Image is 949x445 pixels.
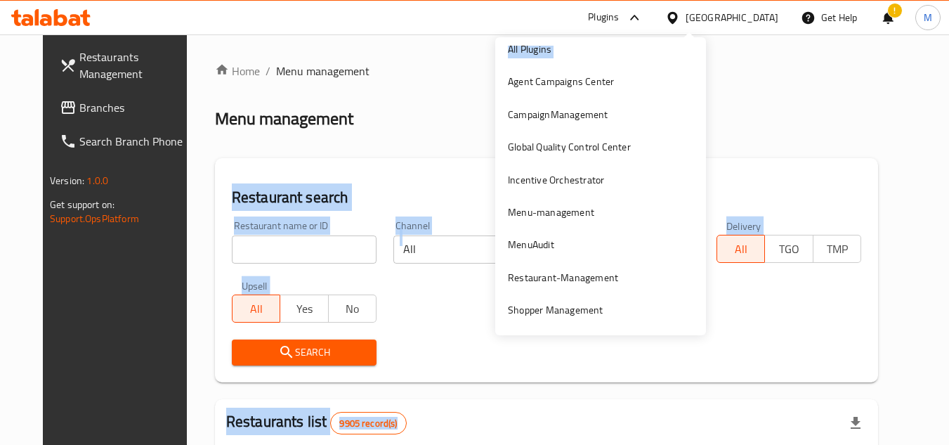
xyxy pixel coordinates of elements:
div: Incentive Orchestrator [508,172,604,188]
div: CampaignManagement [508,107,608,122]
div: Menu-management [508,205,594,220]
div: MenuAudit [508,237,554,252]
div: Agent Campaigns Center [508,74,614,89]
div: Global Quality Control Center [508,139,631,155]
div: Shopper Management [508,302,603,318]
div: Restaurant-Management [508,270,618,285]
div: [GEOGRAPHIC_DATA] [686,10,778,25]
div: Plugins [588,9,619,26]
span: M [924,10,932,25]
div: All Plugins [508,41,551,57]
